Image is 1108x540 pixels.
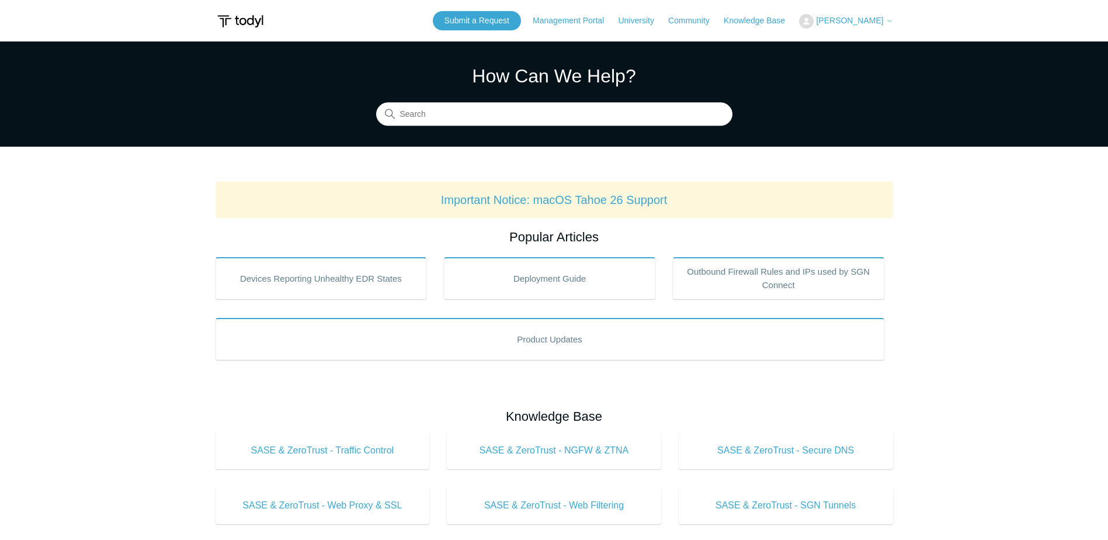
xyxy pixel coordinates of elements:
a: Community [668,15,721,27]
a: SASE & ZeroTrust - Traffic Control [216,432,430,469]
a: Product Updates [216,318,884,360]
span: [PERSON_NAME] [816,16,883,25]
input: Search [376,103,732,126]
span: SASE & ZeroTrust - SGN Tunnels [696,499,876,513]
h1: How Can We Help? [376,62,732,90]
span: SASE & ZeroTrust - NGFW & ZTNA [464,444,644,458]
a: Submit a Request [433,11,521,30]
a: SASE & ZeroTrust - NGFW & ZTNA [447,432,661,469]
a: Outbound Firewall Rules and IPs used by SGN Connect [673,257,884,299]
a: Knowledge Base [724,15,797,27]
span: SASE & ZeroTrust - Web Filtering [464,499,644,513]
a: SASE & ZeroTrust - Web Proxy & SSL [216,487,430,524]
a: University [618,15,665,27]
span: SASE & ZeroTrust - Web Proxy & SSL [233,499,412,513]
h2: Knowledge Base [216,407,893,426]
img: Todyl Support Center Help Center home page [216,11,265,32]
a: SASE & ZeroTrust - SGN Tunnels [679,487,893,524]
a: Management Portal [533,15,616,27]
span: SASE & ZeroTrust - Traffic Control [233,444,412,458]
h2: Popular Articles [216,227,893,247]
a: Deployment Guide [444,257,655,299]
a: SASE & ZeroTrust - Secure DNS [679,432,893,469]
span: SASE & ZeroTrust - Secure DNS [696,444,876,458]
button: [PERSON_NAME] [799,14,892,29]
a: SASE & ZeroTrust - Web Filtering [447,487,661,524]
a: Devices Reporting Unhealthy EDR States [216,257,427,299]
a: Important Notice: macOS Tahoe 26 Support [441,193,668,206]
